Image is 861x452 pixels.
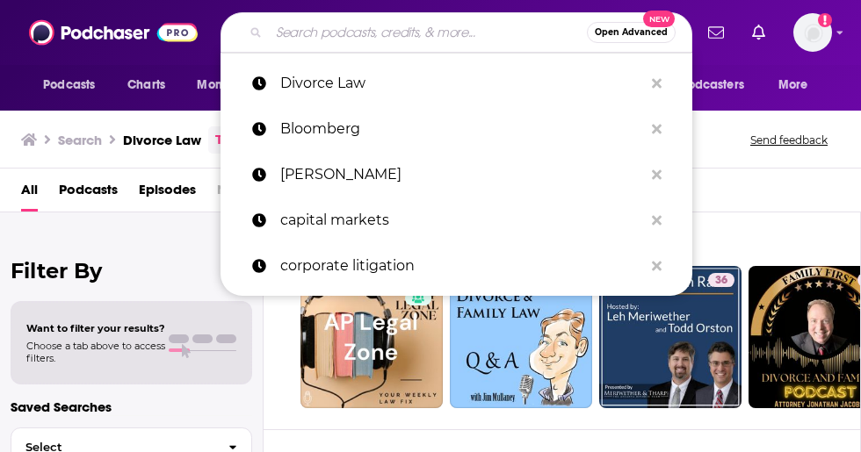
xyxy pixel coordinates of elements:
a: Episodes [139,176,196,212]
span: Want to filter your results? [26,322,165,334]
p: capital markets [280,197,643,243]
span: Logged in as AlexMerceron [793,13,832,52]
a: corporate litigation [221,243,692,289]
a: Bloomberg [221,106,692,152]
a: 29 [300,266,443,408]
a: capital markets [221,197,692,243]
button: open menu [31,68,118,102]
span: For Podcasters [660,73,744,97]
span: New [643,11,675,27]
p: Divorce Law [280,61,643,106]
div: Search podcasts, credits, & more... [221,12,692,53]
h3: Divorce Law [123,132,201,148]
span: Networks [217,176,276,212]
button: open menu [184,68,282,102]
span: More [778,73,808,97]
button: Open AdvancedNew [587,22,676,43]
a: All [21,176,38,212]
h2: Filter By [11,258,252,283]
h3: Search [58,132,102,148]
p: Bloomberg [280,106,643,152]
span: Podcasts [43,73,95,97]
p: Ray Dalio [280,152,643,197]
input: Search podcasts, credits, & more... [269,18,587,47]
button: Show profile menu [793,13,832,52]
a: Charts [116,68,176,102]
button: open menu [648,68,770,102]
img: Podchaser - Follow, Share and Rate Podcasts [29,16,198,49]
span: 36 [715,272,727,290]
p: Saved Searches [11,398,252,415]
a: Try an exact match [215,130,344,150]
span: Charts [127,73,165,97]
p: corporate litigation [280,243,643,289]
a: Show notifications dropdown [701,18,731,47]
button: Send feedback [745,133,833,147]
span: Choose a tab above to access filters. [26,340,165,364]
img: User Profile [793,13,832,52]
a: 39 [450,266,592,408]
a: [PERSON_NAME] [221,152,692,197]
a: Show notifications dropdown [745,18,772,47]
a: 36 [599,266,742,408]
a: 36 [708,273,734,287]
svg: Add a profile image [818,13,832,27]
button: open menu [766,68,830,102]
span: Monitoring [197,73,259,97]
a: Podcasts [59,176,118,212]
a: Divorce Law [221,61,692,106]
span: Open Advanced [595,28,668,37]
